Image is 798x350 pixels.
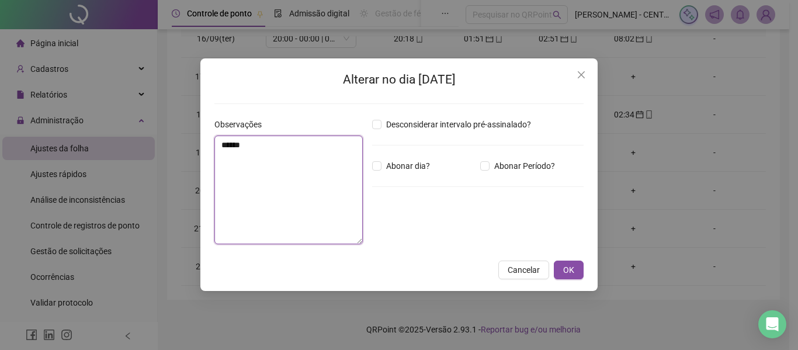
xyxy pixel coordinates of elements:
button: Cancelar [498,261,549,279]
span: Cancelar [508,264,540,276]
h2: Alterar no dia [DATE] [214,70,584,89]
button: OK [554,261,584,279]
span: Abonar dia? [381,160,435,172]
span: Desconsiderar intervalo pré-assinalado? [381,118,536,131]
button: Close [572,65,591,84]
span: Abonar Período? [490,160,560,172]
label: Observações [214,118,269,131]
div: Open Intercom Messenger [758,310,786,338]
span: OK [563,264,574,276]
span: close [577,70,586,79]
